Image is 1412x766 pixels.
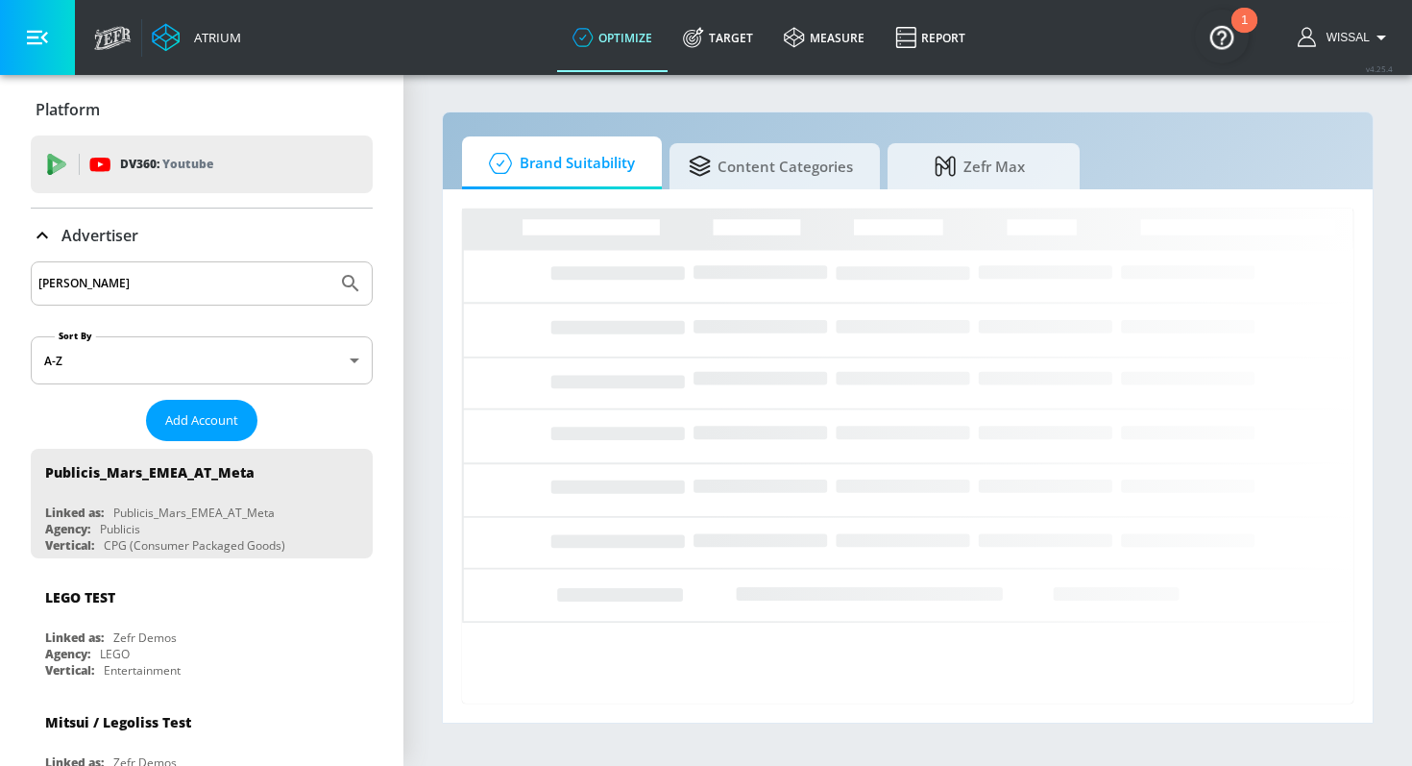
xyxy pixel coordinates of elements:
[31,136,373,193] div: DV360: Youtube
[481,140,635,186] span: Brand Suitability
[61,225,138,246] p: Advertiser
[45,662,94,679] div: Vertical:
[36,99,100,120] p: Platform
[31,209,373,262] div: Advertiser
[31,449,373,558] div: Publicis_Mars_EMEA_AT_MetaLinked as:Publicis_Mars_EMEA_AT_MetaAgency:PublicisVertical:CPG (Consum...
[100,521,140,537] div: Publicis
[557,3,668,72] a: optimize
[186,29,241,46] div: Atrium
[1319,31,1370,44] span: login as: wissal.elhaddaoui@zefr.com
[146,400,257,441] button: Add Account
[45,630,104,646] div: Linked as:
[1241,20,1248,45] div: 1
[668,3,768,72] a: Target
[31,574,373,683] div: LEGO TESTLinked as:Zefr DemosAgency:LEGOVertical:Entertainment
[100,646,130,662] div: LEGO
[329,262,372,305] button: Submit Search
[1366,63,1393,74] span: v 4.25.4
[55,330,96,342] label: Sort By
[1298,26,1393,49] button: Wissal
[152,23,241,52] a: Atrium
[104,662,181,679] div: Entertainment
[45,537,94,554] div: Vertical:
[1195,10,1249,63] button: Open Resource Center, 1 new notification
[104,537,285,554] div: CPG (Consumer Packaged Goods)
[45,505,104,521] div: Linked as:
[689,143,853,189] span: Content Categories
[45,463,255,482] div: Publicis_Mars_EMEA_AT_Meta
[768,3,880,72] a: measure
[45,521,90,537] div: Agency:
[162,154,213,174] p: Youtube
[31,336,373,384] div: A-Z
[907,143,1053,189] span: Zefr Max
[38,271,329,296] input: Search by name
[165,409,238,432] span: Add Account
[880,3,981,72] a: Report
[113,505,275,521] div: Publicis_Mars_EMEA_AT_Meta
[45,713,191,731] div: Mitsui / Legoliss Test
[45,588,115,606] div: LEGO TEST
[120,154,213,175] p: DV360:
[31,83,373,136] div: Platform
[45,646,90,662] div: Agency:
[113,630,177,646] div: Zefr Demos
